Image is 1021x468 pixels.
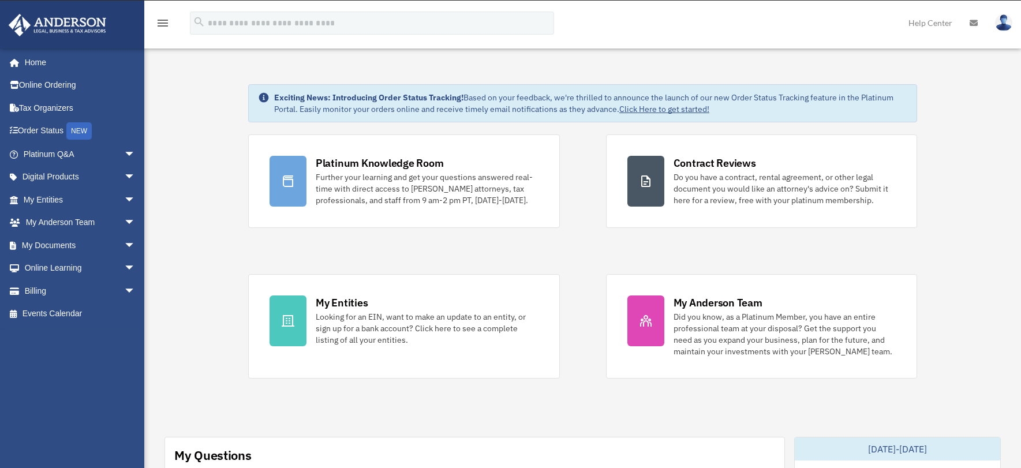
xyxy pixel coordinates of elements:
div: My Entities [316,295,368,310]
a: Click Here to get started! [619,104,709,114]
span: arrow_drop_down [124,257,147,280]
span: arrow_drop_down [124,143,147,166]
span: arrow_drop_down [124,166,147,189]
a: My Anderson Teamarrow_drop_down [8,211,153,234]
img: User Pic [995,14,1012,31]
a: Events Calendar [8,302,153,325]
a: Billingarrow_drop_down [8,279,153,302]
a: Order StatusNEW [8,119,153,143]
a: Contract Reviews Do you have a contract, rental agreement, or other legal document you would like... [606,134,918,228]
span: arrow_drop_down [124,188,147,212]
i: search [193,16,205,28]
div: Further your learning and get your questions answered real-time with direct access to [PERSON_NAM... [316,171,538,206]
a: My Documentsarrow_drop_down [8,234,153,257]
div: NEW [66,122,92,140]
a: Platinum Q&Aarrow_drop_down [8,143,153,166]
div: Do you have a contract, rental agreement, or other legal document you would like an attorney's ad... [674,171,896,206]
a: menu [156,20,170,30]
a: My Anderson Team Did you know, as a Platinum Member, you have an entire professional team at your... [606,274,918,379]
a: My Entitiesarrow_drop_down [8,188,153,211]
div: My Questions [174,447,252,464]
a: My Entities Looking for an EIN, want to make an update to an entity, or sign up for a bank accoun... [248,274,560,379]
span: arrow_drop_down [124,279,147,303]
div: Based on your feedback, we're thrilled to announce the launch of our new Order Status Tracking fe... [274,92,907,115]
span: arrow_drop_down [124,211,147,235]
img: Anderson Advisors Platinum Portal [5,14,110,36]
a: Platinum Knowledge Room Further your learning and get your questions answered real-time with dire... [248,134,560,228]
div: Platinum Knowledge Room [316,156,444,170]
a: Online Learningarrow_drop_down [8,257,153,280]
a: Tax Organizers [8,96,153,119]
span: arrow_drop_down [124,234,147,257]
div: Contract Reviews [674,156,756,170]
div: Did you know, as a Platinum Member, you have an entire professional team at your disposal? Get th... [674,311,896,357]
a: Online Ordering [8,74,153,97]
a: Home [8,51,147,74]
div: [DATE]-[DATE] [795,437,1000,460]
a: Digital Productsarrow_drop_down [8,166,153,189]
strong: Exciting News: Introducing Order Status Tracking! [274,92,463,103]
i: menu [156,16,170,30]
div: My Anderson Team [674,295,762,310]
div: Looking for an EIN, want to make an update to an entity, or sign up for a bank account? Click her... [316,311,538,346]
